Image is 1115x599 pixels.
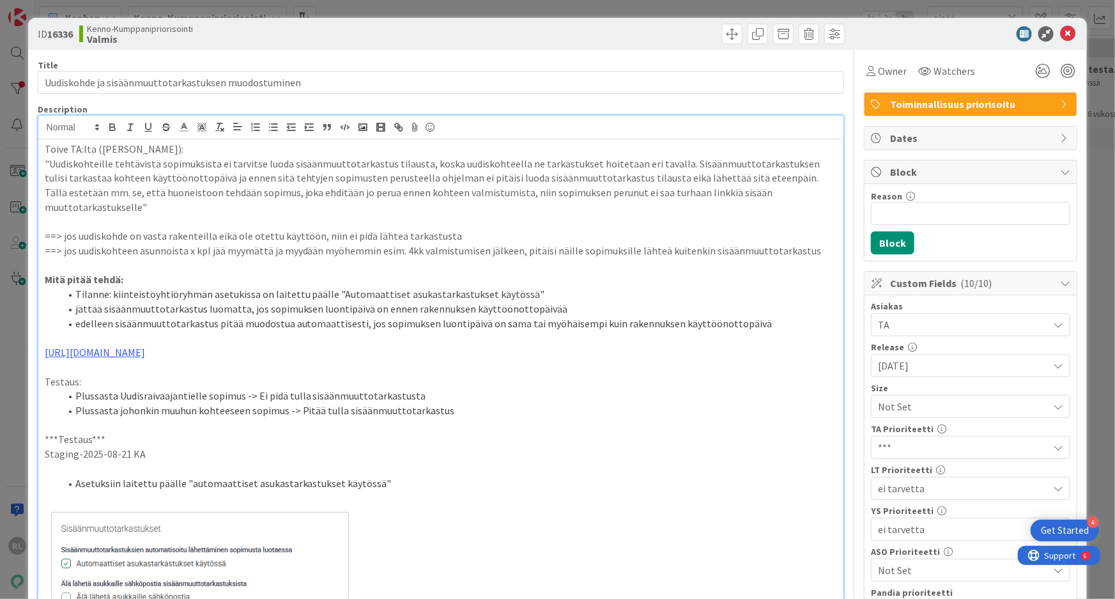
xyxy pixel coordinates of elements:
div: Asiakas [871,302,1070,311]
p: Toive TA:lta ([PERSON_NAME]): [45,142,838,157]
p: Staging-2025-08-21 KA [45,447,838,462]
span: Toiminnallisuus priorisoitu [890,97,1054,112]
span: Kenno-Kumppanipriorisointi [87,24,193,34]
span: Owner [878,63,907,79]
p: ==> jos uudiskohteen asunnoista x kpl jää myymättä ja myydään myöhemmin esim. 4kk valmistumisen j... [45,244,838,258]
span: Support [27,2,58,17]
button: Block [871,231,914,254]
label: Reason [871,191,902,202]
span: Not Set [878,561,1042,579]
span: ei tarvetta [878,520,1042,538]
div: YS Prioriteetti [871,506,1070,515]
p: Testaus: [45,375,838,389]
span: ( 10/10 ) [960,277,992,290]
li: jättää sisäänmuuttotarkastus luomatta, jos sopimuksen luontipäivä on ennen rakennuksen käyttöönot... [60,302,838,316]
a: [URL][DOMAIN_NAME] [45,346,145,359]
span: TA [878,317,1048,332]
div: 6 [66,5,70,15]
span: ei tarvetta [878,479,1042,497]
li: Tilanne: kiinteistöyhtiöryhmän asetukissa on laitettu päälle " " [60,287,838,302]
div: Pandia prioriteetti [871,588,1070,597]
span: Block [890,164,1054,180]
p: "Uudiskohteille tehtävistä sopimuksista ei tarvitse luoda sisäänmuuttotarkastus tilausta, koska u... [45,157,838,215]
div: 4 [1088,517,1099,528]
span: [DATE] [878,358,1048,373]
span: ID [38,26,73,42]
div: Open Get Started checklist, remaining modules: 4 [1031,520,1099,541]
div: TA Prioriteetti [871,424,1070,433]
b: 16336 [47,27,73,40]
div: Get Started [1041,524,1089,537]
div: ASO Prioriteetti [871,547,1070,556]
span: Watchers [934,63,975,79]
li: Plussasta Uudisraivaajantielle sopimus -> Ei pidä tulla sisäänmuuttotarkastusta [60,389,838,403]
div: Release [871,343,1070,352]
input: type card name here... [38,71,845,94]
p: ==> jos uudiskohde on vasta rakenteilla eikä ole otettu käyttöön, niin ei pidä lähteä tarkastusta [45,229,838,244]
li: edelleen sisäänmuuttotarkastus pitää muodostua automaattisesti, jos sopimuksen luontipäivä on sam... [60,316,838,331]
span: Dates [890,130,1054,146]
span: Description [38,104,88,115]
div: Size [871,384,1070,393]
li: Plussasta johonkin muuhun kohteeseen sopimus -> Pitää tulla sisäänmuuttotarkastus [60,403,838,418]
li: Asetuksiin laitettu päälle "automaattiset asukastarkastukset käytössä" [60,476,838,491]
div: LT Prioriteetti [871,465,1070,474]
label: Title [38,59,58,71]
span: Not Set [878,398,1042,416]
b: Valmis [87,34,193,44]
strong: Mitä pitää tehdä: [45,273,123,286]
span: Automaattiset asukastarkastukset käytössä [346,288,541,300]
span: Custom Fields [890,276,1054,291]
